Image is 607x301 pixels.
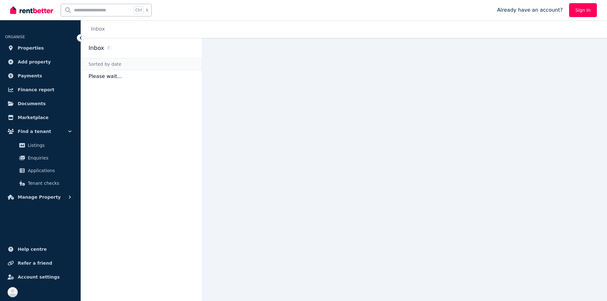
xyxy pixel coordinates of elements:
[8,152,73,164] a: Enquiries
[18,273,60,281] span: Account settings
[18,114,48,121] span: Marketplace
[569,3,597,17] a: Sign In
[81,70,202,83] p: Please wait...
[18,245,47,253] span: Help centre
[5,69,76,82] a: Payments
[18,44,44,52] span: Properties
[5,125,76,138] button: Find a tenant
[5,35,25,39] span: ORGANISE
[18,86,54,93] span: Finance report
[5,42,76,54] a: Properties
[8,177,73,190] a: Tenant checks
[497,6,563,14] span: Already have an account?
[5,111,76,124] a: Marketplace
[10,5,53,15] img: RentBetter
[28,167,71,174] span: Applications
[18,193,61,201] span: Manage Property
[5,191,76,203] button: Manage Property
[81,20,113,38] nav: Breadcrumb
[8,139,73,152] a: Listings
[5,97,76,110] a: Documents
[28,154,71,162] span: Enquiries
[146,8,148,13] span: k
[91,26,105,32] a: Inbox
[28,179,71,187] span: Tenant checks
[8,164,73,177] a: Applications
[18,58,51,66] span: Add property
[5,83,76,96] a: Finance report
[89,44,104,52] h2: Inbox
[81,58,202,70] div: Sorted by date
[134,6,144,14] span: Ctrl
[18,100,46,107] span: Documents
[28,141,71,149] span: Listings
[18,259,52,267] span: Refer a friend
[5,243,76,256] a: Help centre
[5,56,76,68] a: Add property
[18,72,42,80] span: Payments
[5,257,76,269] a: Refer a friend
[18,128,51,135] span: Find a tenant
[5,271,76,283] a: Account settings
